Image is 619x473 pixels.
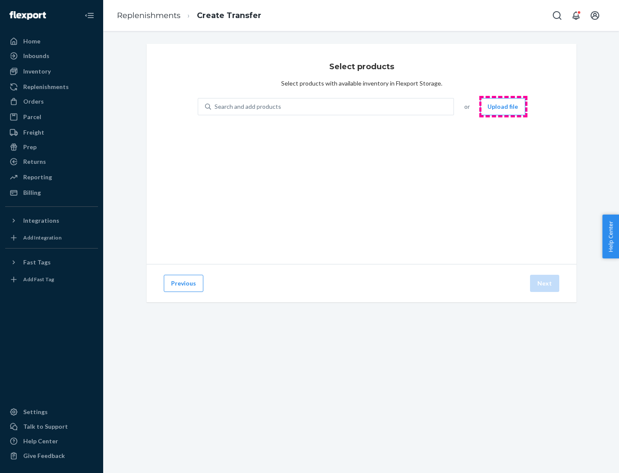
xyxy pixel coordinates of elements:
a: Returns [5,155,98,169]
div: Talk to Support [23,422,68,431]
div: Parcel [23,113,41,121]
a: Freight [5,126,98,139]
button: Integrations [5,214,98,227]
button: Fast Tags [5,255,98,269]
a: Inventory [5,64,98,78]
a: Billing [5,186,98,200]
a: Create Transfer [197,11,261,20]
a: Help Center [5,434,98,448]
a: Orders [5,95,98,108]
a: Add Fast Tag [5,273,98,286]
a: Home [5,34,98,48]
div: Give Feedback [23,451,65,460]
a: Prep [5,140,98,154]
div: Add Integration [23,234,61,241]
img: Flexport logo [9,11,46,20]
button: Open account menu [586,7,604,24]
div: Orders [23,97,44,106]
a: Replenishments [5,80,98,94]
div: Help Center [23,437,58,445]
div: Settings [23,408,48,416]
a: Inbounds [5,49,98,63]
ol: breadcrumbs [110,3,268,28]
div: Add Fast Tag [23,276,54,283]
div: Reporting [23,173,52,181]
div: Prep [23,143,37,151]
button: Previous [164,275,203,292]
button: Help Center [602,215,619,258]
button: Close Navigation [81,7,98,24]
a: Settings [5,405,98,419]
button: Give Feedback [5,449,98,463]
div: Home [23,37,40,46]
div: Search and add products [215,102,281,111]
a: Talk to Support [5,420,98,433]
div: Inventory [23,67,51,76]
div: Replenishments [23,83,69,91]
div: Billing [23,188,41,197]
div: Fast Tags [23,258,51,267]
div: Returns [23,157,46,166]
a: Replenishments [117,11,181,20]
button: Upload file [480,98,525,115]
h3: Select products [329,61,394,72]
a: Parcel [5,110,98,124]
a: Reporting [5,170,98,184]
a: Add Integration [5,231,98,245]
div: Select products with available inventory in Flexport Storage. [281,79,442,88]
div: Integrations [23,216,59,225]
span: or [464,102,470,111]
div: Freight [23,128,44,137]
button: Open Search Box [549,7,566,24]
button: Next [530,275,559,292]
button: Open notifications [567,7,585,24]
div: Inbounds [23,52,49,60]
